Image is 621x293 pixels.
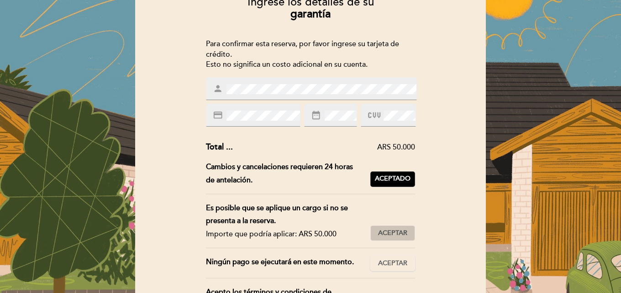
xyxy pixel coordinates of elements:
[206,228,363,241] div: Importe que podría aplicar: ARS 50.000
[206,142,233,152] span: Total ...
[311,110,321,120] i: date_range
[206,160,371,187] div: Cambios y cancelaciones requieren 24 horas de antelación.
[375,174,410,184] span: Aceptado
[233,142,416,153] div: ARS 50.000
[370,256,415,271] button: Aceptar
[206,202,363,228] div: Es posible que se aplique un cargo si no se presenta a la reserva.
[378,259,407,268] span: Aceptar
[370,225,415,241] button: Aceptar
[213,110,223,120] i: credit_card
[206,39,416,70] div: Para confirmar esta reserva, por favor ingrese su tarjeta de crédito. Esto no significa un costo ...
[378,229,407,238] span: Aceptar
[213,84,223,94] i: person
[290,7,331,21] b: garantía
[370,171,415,187] button: Aceptado
[206,256,371,271] div: Ningún pago se ejecutará en este momento.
